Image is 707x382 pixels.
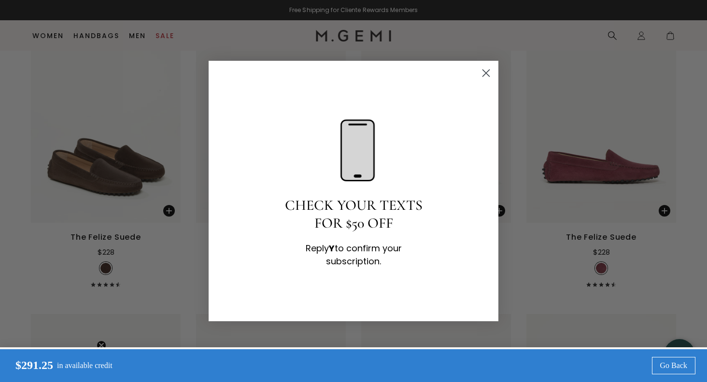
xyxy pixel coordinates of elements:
button: Close dialog [478,65,495,82]
span: Reply to confirm your [306,242,402,254]
p: $291.25 [8,359,53,372]
a: Go Back [652,357,695,374]
p: in available credit [57,361,113,370]
img: Animation of text message appearing on mobile device [329,114,378,187]
strong: Y [329,242,335,254]
span: subscription. [326,255,381,267]
span: CHECK YOUR TEXTS FOR $50 OFF [285,196,423,232]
